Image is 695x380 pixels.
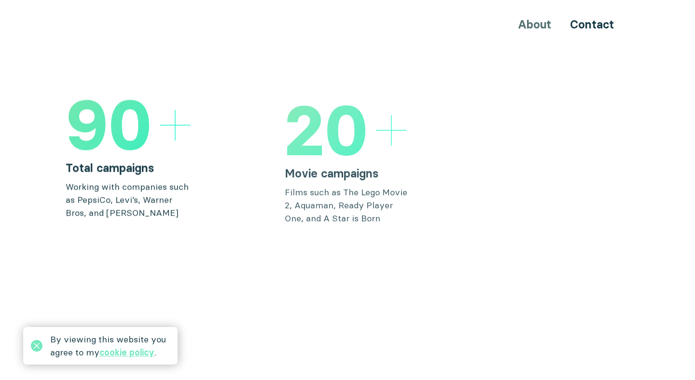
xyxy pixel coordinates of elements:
[285,185,410,224] p: Films such as The Lego Movie 2, Aquaman, Ready Player One, and A Star is Born
[285,96,368,165] h5: 20
[570,17,614,31] a: Contact
[66,160,191,176] h3: Total campaigns
[66,180,191,219] p: Working with companies such as PepsiCo, Levi’s, Warner Bros, and [PERSON_NAME]
[66,91,152,160] h5: 90
[50,333,170,359] div: By viewing this website you agree to my .
[285,165,410,182] h3: Movie campaigns
[99,347,154,358] a: cookie policy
